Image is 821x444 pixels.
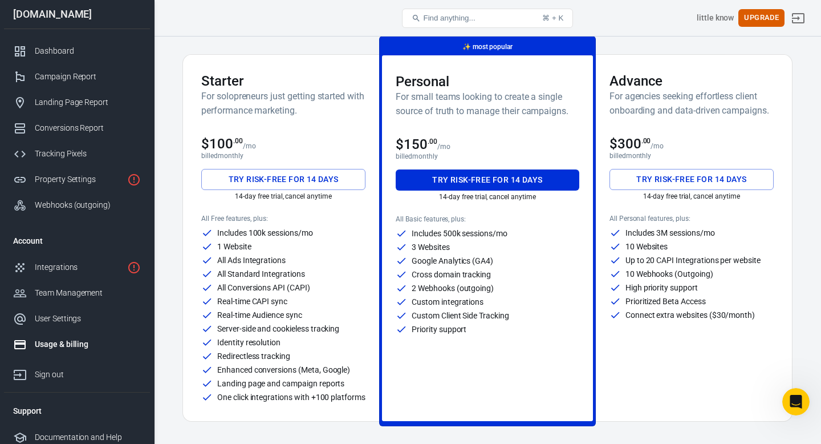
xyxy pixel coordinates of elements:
[609,169,774,190] button: Try risk-free for 14 days
[35,338,141,350] div: Usage & billing
[4,280,150,306] a: Team Management
[651,142,664,150] p: /mo
[127,261,141,275] svg: 1 networks not verified yet
[396,74,579,90] h3: Personal
[243,142,256,150] p: /mo
[217,256,286,264] p: All Ads Integrations
[412,284,494,292] p: 2 Webhooks (outgoing)
[217,311,302,319] p: Real-time Audience sync
[428,138,437,146] sup: .00
[4,357,150,388] a: Sign out
[609,192,774,200] p: 14-day free trial, cancel anytime
[412,312,509,320] p: Custom Client Side Tracking
[402,9,573,28] button: Find anything...⌘ + K
[217,229,313,237] p: Includes 100k sessions/mo
[396,152,579,160] p: billed monthly
[201,169,365,190] button: Try risk-free for 14 days
[4,397,150,425] li: Support
[4,38,150,64] a: Dashboard
[782,388,810,415] iframe: Intercom live chat
[423,14,475,22] span: Find anything...
[396,90,579,118] h6: For small teams looking to create a single source of truth to manage their campaigns.
[625,243,668,251] p: 10 Websites
[4,141,150,167] a: Tracking Pixels
[35,431,141,443] div: Documentation and Help
[217,393,365,401] p: One click integrations with +100 platforms
[412,298,483,306] p: Custom integrations
[201,215,365,223] p: All Free features, plus:
[217,338,281,346] p: Identity resolution
[35,96,141,108] div: Landing Page Report
[35,148,141,160] div: Tracking Pixels
[217,366,350,374] p: Enhanced conversions (Meta, Google)
[35,199,141,211] div: Webhooks (outgoing)
[542,14,563,22] div: ⌘ + K
[396,193,579,201] p: 14-day free trial, cancel anytime
[35,71,141,83] div: Campaign Report
[4,115,150,141] a: Conversions Report
[201,136,243,152] span: $100
[4,64,150,90] a: Campaign Report
[625,229,715,237] p: Includes 3M sessions/mo
[625,270,713,278] p: 10 Webhooks (Outgoing)
[609,136,651,152] span: $300
[4,9,150,19] div: [DOMAIN_NAME]
[217,297,287,305] p: Real-time CAPI sync
[462,41,513,53] p: most popular
[217,352,290,360] p: Redirectless tracking
[412,271,491,278] p: Cross domain tracking
[609,73,774,89] h3: Advance
[625,256,761,264] p: Up to 20 CAPI Integrations per website
[217,380,344,388] p: Landing page and campaign reports
[4,332,150,357] a: Usage & billing
[4,90,150,115] a: Landing Page Report
[437,143,450,151] p: /mo
[412,257,493,265] p: Google Analytics (GA4)
[201,89,365,118] h6: For solopreneurs just getting started with performance marketing.
[217,284,310,292] p: All Conversions API (CAPI)
[641,137,651,145] sup: .00
[35,313,141,325] div: User Settings
[217,243,251,251] p: 1 Website
[609,152,774,160] p: billed monthly
[625,297,706,305] p: Prioritized Beta Access
[35,369,141,381] div: Sign out
[35,173,123,185] div: Property Settings
[697,12,734,24] div: Account id: mo8GAE1d
[738,9,785,27] button: Upgrade
[4,167,150,192] a: Property Settings
[412,229,507,237] p: Includes 500k sessions/mo
[4,192,150,218] a: Webhooks (outgoing)
[462,43,471,51] span: magic
[127,173,141,187] svg: Property is not installed yet
[396,136,437,152] span: $150
[201,152,365,160] p: billed monthly
[785,5,812,32] a: Sign out
[4,255,150,280] a: Integrations
[35,45,141,57] div: Dashboard
[35,122,141,134] div: Conversions Report
[35,287,141,299] div: Team Management
[609,215,774,223] p: All Personal features, plus:
[396,169,579,191] button: Try risk-free for 14 days
[609,89,774,118] h6: For agencies seeking effortless client onboarding and data-driven campaigns.
[4,306,150,332] a: User Settings
[412,243,450,251] p: 3 Websites
[201,73,365,89] h3: Starter
[217,325,339,333] p: Server-side and cookieless tracking
[217,270,305,278] p: All Standard Integrations
[625,311,755,319] p: Connect extra websites ($30/month)
[35,261,123,273] div: Integrations
[233,137,243,145] sup: .00
[201,192,365,200] p: 14-day free trial, cancel anytime
[412,325,466,333] p: Priority support
[625,284,698,292] p: High priority support
[4,227,150,255] li: Account
[396,215,579,223] p: All Basic features, plus:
